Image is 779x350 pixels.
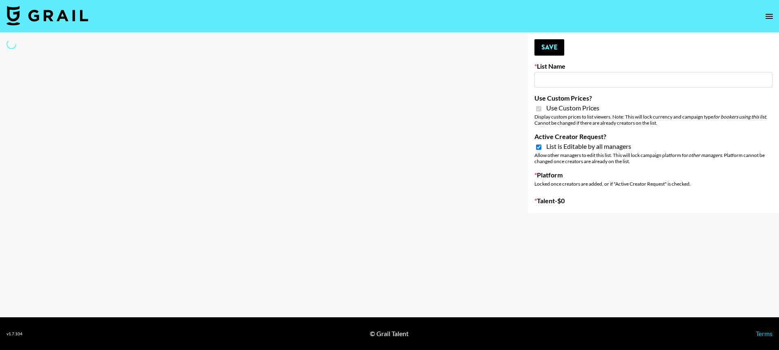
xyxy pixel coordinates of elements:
[7,331,22,337] div: v 1.7.104
[534,94,772,102] label: Use Custom Prices?
[761,8,777,25] button: open drawer
[688,152,722,158] em: other managers
[534,39,564,56] button: Save
[546,104,599,112] span: Use Custom Prices
[534,197,772,205] label: Talent - $ 0
[756,330,772,337] a: Terms
[534,181,772,187] div: Locked once creators are added, or if "Active Creator Request" is checked.
[534,132,772,141] label: Active Creator Request?
[7,6,88,25] img: Grail Talent
[534,62,772,70] label: List Name
[534,171,772,179] label: Platform
[370,330,409,338] div: © Grail Talent
[546,142,631,150] span: List is Editable by all managers
[713,114,766,120] em: for bookers using this list
[534,114,772,126] div: Display custom prices to list viewers. Note: This will lock currency and campaign type . Cannot b...
[534,152,772,164] div: Allow other managers to edit this list. This will lock campaign platform for . Platform cannot be...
